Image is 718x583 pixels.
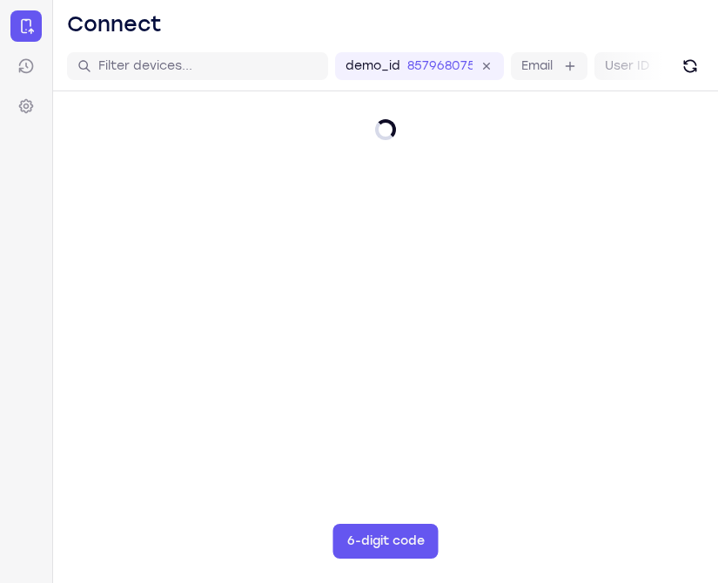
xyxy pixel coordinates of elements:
button: Refresh [676,52,704,80]
a: Sessions [10,50,42,82]
label: demo_id [346,57,400,75]
label: User ID [605,57,649,75]
h1: Connect [67,10,162,38]
label: Email [521,57,553,75]
a: Settings [10,90,42,122]
input: Filter devices... [98,57,318,75]
a: Connect [10,10,42,42]
button: 6-digit code [333,524,439,559]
